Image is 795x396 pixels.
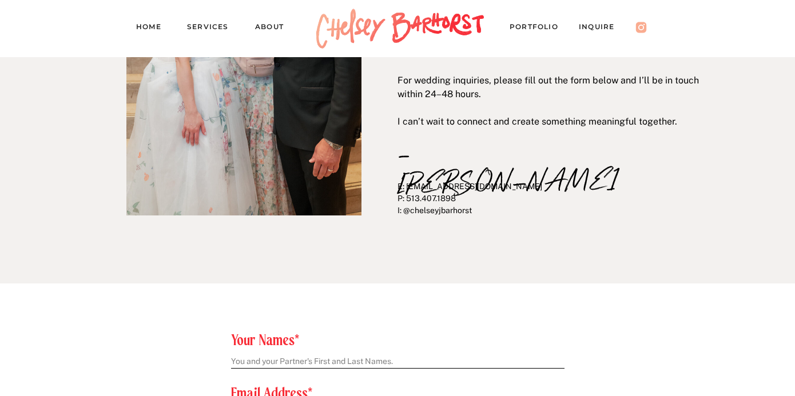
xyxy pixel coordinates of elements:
[187,21,238,37] a: Services
[397,141,498,165] p: –[PERSON_NAME]
[136,21,170,37] a: Home
[510,21,569,37] a: PORTFOLIO
[255,21,295,37] a: About
[231,333,563,345] p: Your Names*
[397,181,699,232] p: E: [EMAIL_ADDRESS][DOMAIN_NAME] P: 513.407.1898 I: @chelseyjbarhorst
[579,21,626,37] a: Inquire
